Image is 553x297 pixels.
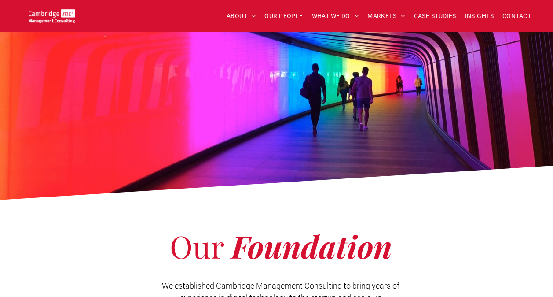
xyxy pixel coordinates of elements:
[170,225,224,267] span: Our
[461,9,498,23] a: INSIGHTS
[363,9,409,23] a: MARKETS
[29,9,75,23] img: Go to Homepage
[29,10,75,19] a: Your Business Transformed | Cambridge Management Consulting
[308,9,363,23] a: WHAT WE DO
[231,225,392,267] span: Foundation
[260,9,307,23] a: OUR PEOPLE
[498,9,535,23] a: CONTACT
[222,9,260,23] a: ABOUT
[410,9,461,23] a: CASE STUDIES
